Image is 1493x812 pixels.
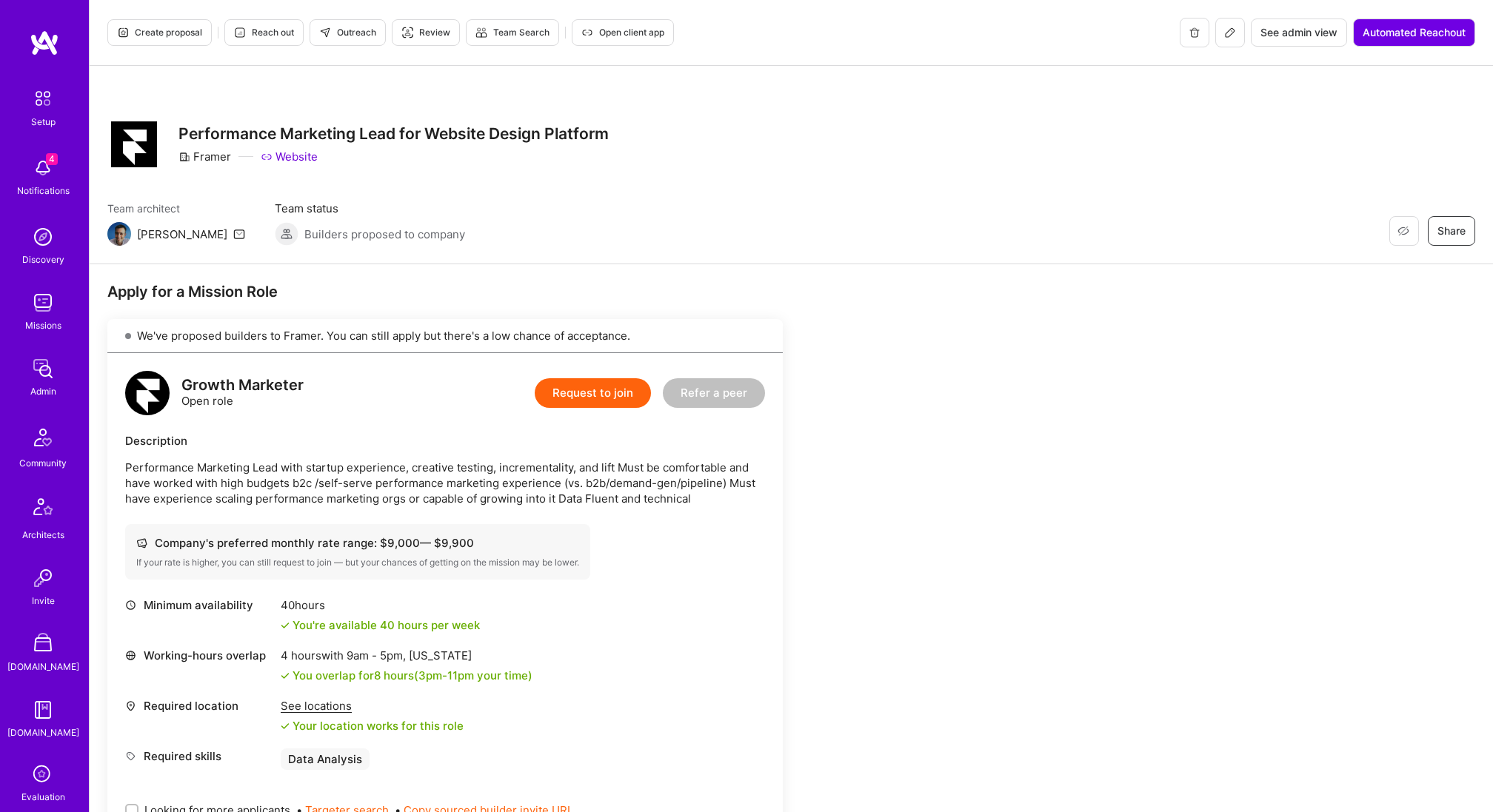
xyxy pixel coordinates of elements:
[28,695,58,725] img: guide book
[281,748,370,770] div: Data Analysis
[22,252,64,267] div: Discovery
[281,648,532,663] div: 4 hours with [US_STATE]
[178,124,609,143] h3: Performance Marketing Lead for Website Design Platform
[28,563,58,593] img: Invite
[107,282,783,301] div: Apply for a Mission Role
[107,319,783,353] div: We've proposed builders to Framer. You can still apply but there's a low chance of acceptance.
[125,700,136,711] i: icon Location
[136,537,147,548] i: icon Cash
[125,597,273,613] div: Minimum availability
[535,378,651,408] button: Request to join
[466,19,559,46] button: Team Search
[21,789,65,805] div: Evaluation
[181,378,304,409] div: Open role
[281,722,290,731] i: icon Check
[107,222,131,246] img: Team Architect
[344,648,409,662] span: 9am - 5pm ,
[29,761,57,789] i: icon SelectionTeam
[281,597,480,613] div: 40 hours
[107,201,245,216] span: Team architect
[281,698,464,714] div: See locations
[281,718,464,734] div: Your location works for this role
[233,228,245,240] i: icon Mail
[1437,224,1466,238] span: Share
[136,557,579,568] div: If your rate is higher, you can still request to join — but your chances of getting on the missio...
[261,149,318,164] a: Website
[125,650,136,661] i: icon World
[125,748,273,764] div: Required skills
[28,629,58,659] img: A Store
[7,659,79,674] div: [DOMAIN_NAME]
[28,153,58,183] img: bell
[125,433,765,449] div: Description
[125,600,136,611] i: icon Clock
[281,621,290,630] i: icon Check
[31,114,56,130] div: Setup
[30,383,56,399] div: Admin
[28,354,58,383] img: admin teamwork
[125,371,170,415] img: logo
[28,288,58,318] img: teamwork
[181,378,304,393] div: Growth Marketer
[27,83,59,114] img: setup
[475,26,550,39] span: Team Search
[46,153,58,165] span: 4
[572,19,674,46] button: Open client app
[275,222,298,246] img: Builders proposed to company
[111,121,157,167] img: Company Logo
[1260,25,1337,40] span: See admin view
[22,527,64,543] div: Architects
[1353,19,1475,47] button: Automated Reachout
[117,26,202,39] span: Create proposal
[137,227,227,242] div: [PERSON_NAME]
[17,183,70,198] div: Notifications
[1428,216,1475,246] button: Share
[125,648,273,663] div: Working-hours overlap
[281,671,290,680] i: icon Check
[224,19,304,46] button: Reach out
[293,668,532,683] div: You overlap for 8 hours ( your time)
[178,149,231,164] div: Framer
[30,30,59,56] img: logo
[275,201,465,216] span: Team status
[25,420,61,455] img: Community
[319,26,376,39] span: Outreach
[28,222,58,252] img: discovery
[7,725,79,740] div: [DOMAIN_NAME]
[178,151,190,163] i: icon CompanyGray
[125,460,765,506] p: Performance Marketing Lead with startup experience, creative testing, incrementality, and lift Mu...
[581,26,664,39] span: Open client app
[310,19,386,46] button: Outreach
[125,698,273,714] div: Required location
[234,26,294,39] span: Reach out
[107,19,212,46] button: Create proposal
[1363,25,1466,40] span: Automated Reachout
[32,593,55,608] div: Invite
[418,668,474,682] span: 3pm - 11pm
[19,455,67,471] div: Community
[1251,19,1347,47] button: See admin view
[1397,225,1409,237] i: icon EyeClosed
[25,318,61,333] div: Missions
[136,535,579,551] div: Company's preferred monthly rate range: $ 9,000 — $ 9,900
[401,26,450,39] span: Review
[663,378,765,408] button: Refer a peer
[117,27,129,38] i: icon Proposal
[25,491,61,527] img: Architects
[392,19,460,46] button: Review
[401,27,413,38] i: icon Targeter
[281,617,480,633] div: You're available 40 hours per week
[125,751,136,762] i: icon Tag
[304,227,465,242] span: Builders proposed to company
